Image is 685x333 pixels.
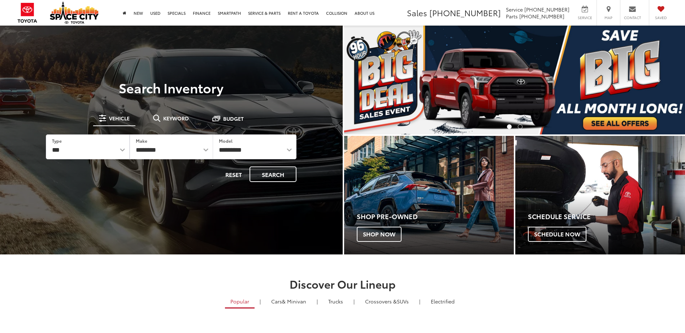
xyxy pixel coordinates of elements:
[352,298,356,305] li: |
[653,15,669,20] span: Saved
[266,295,312,307] a: Cars
[425,295,460,307] a: Electrified
[515,136,685,254] div: Toyota
[109,116,130,121] span: Vehicle
[136,138,147,144] label: Make
[344,136,514,254] a: Shop Pre-Owned Shop Now
[52,138,62,144] label: Type
[506,6,523,13] span: Service
[528,227,586,242] span: Schedule Now
[223,116,244,121] span: Budget
[524,6,569,13] span: [PHONE_NUMBER]
[577,15,593,20] span: Service
[357,227,402,242] span: Shop Now
[518,124,523,129] li: Go to slide number 2.
[50,1,99,24] img: Space City Toyota
[528,213,685,220] h4: Schedule Service
[315,298,320,305] li: |
[506,13,518,20] span: Parts
[360,295,414,307] a: SUVs
[417,298,422,305] li: |
[163,116,189,121] span: Keyword
[515,136,685,254] a: Schedule Service Schedule Now
[365,298,397,305] span: Crossovers &
[30,80,312,95] h3: Search Inventory
[344,40,395,120] button: Click to view previous picture.
[323,295,348,307] a: Trucks
[282,298,306,305] span: & Minivan
[429,7,501,18] span: [PHONE_NUMBER]
[601,15,616,20] span: Map
[250,166,296,182] button: Search
[225,295,255,308] a: Popular
[219,166,248,182] button: Reset
[407,7,427,18] span: Sales
[357,213,514,220] h4: Shop Pre-Owned
[634,40,685,120] button: Click to view next picture.
[344,136,514,254] div: Toyota
[258,298,263,305] li: |
[519,13,564,20] span: [PHONE_NUMBER]
[507,124,512,129] li: Go to slide number 1.
[219,138,233,144] label: Model
[624,15,641,20] span: Contact
[88,278,597,290] h2: Discover Our Lineup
